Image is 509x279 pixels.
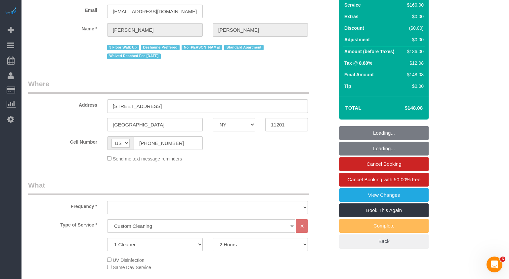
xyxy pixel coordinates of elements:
[182,45,222,50] span: No [PERSON_NAME]
[23,136,102,145] label: Cell Number
[404,60,424,66] div: $12.08
[404,25,424,31] div: ($0.00)
[23,201,102,210] label: Frequency *
[113,156,182,161] span: Send me text message reminders
[487,257,502,272] iframe: Intercom live chat
[23,5,102,14] label: Email
[224,45,264,50] span: Standard Apartment
[404,48,424,55] div: $136.00
[213,23,308,37] input: Last Name
[107,23,203,37] input: First Name
[339,173,429,187] a: Cancel Booking with 50.00% Fee
[404,13,424,20] div: $0.00
[134,136,203,150] input: Cell Number
[339,188,429,202] a: View Changes
[404,36,424,43] div: $0.00
[28,79,309,94] legend: Where
[28,180,309,195] legend: What
[385,105,423,111] h4: $148.08
[4,7,17,16] img: Automaid Logo
[107,45,139,50] span: 3 Floor Walk Up
[339,157,429,171] a: Cancel Booking
[107,5,203,18] input: Email
[348,177,421,182] span: Cancel Booking with 50.00% Fee
[339,203,429,217] a: Book This Again
[141,45,180,50] span: Deshaune Preffered
[345,105,361,111] strong: Total
[344,2,361,8] label: Service
[404,83,424,89] div: $0.00
[107,53,161,59] span: Waived Resched Fee [DATE]
[23,219,102,228] label: Type of Service *
[344,83,351,89] label: Tip
[107,118,203,131] input: City
[344,71,374,78] label: Final Amount
[23,99,102,108] label: Address
[404,71,424,78] div: $148.08
[344,48,394,55] label: Amount (before Taxes)
[404,2,424,8] div: $160.00
[500,257,505,262] span: 6
[339,234,429,248] a: Back
[344,13,359,20] label: Extras
[344,60,372,66] label: Tax @ 8.88%
[344,36,370,43] label: Adjustment
[23,23,102,32] label: Name *
[265,118,308,131] input: Zip Code
[113,265,151,270] span: Same Day Service
[113,258,145,263] span: UV Disinfection
[344,25,364,31] label: Discount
